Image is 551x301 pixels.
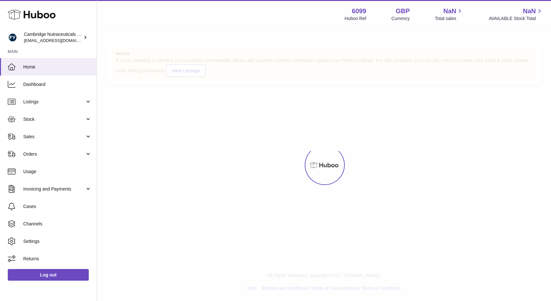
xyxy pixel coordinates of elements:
img: huboo@camnutra.com [8,33,17,42]
span: Dashboard [23,81,92,88]
strong: 6099 [352,7,366,16]
span: Orders [23,151,85,157]
strong: GBP [396,7,410,16]
span: Stock [23,116,85,122]
span: Returns [23,256,92,262]
span: Cases [23,203,92,210]
div: Currency [392,16,410,22]
span: Total sales [435,16,464,22]
span: AVAILABLE Stock Total [489,16,543,22]
span: [EMAIL_ADDRESS][DOMAIN_NAME] [24,38,95,43]
span: Invoicing and Payments [23,186,85,192]
span: Listings [23,99,85,105]
a: Log out [8,269,89,281]
span: NaN [523,7,536,16]
div: Cambridge Nutraceuticals Ltd [24,31,82,44]
a: NaN Total sales [435,7,464,22]
span: Home [23,64,92,70]
span: Sales [23,134,85,140]
span: Usage [23,169,92,175]
div: Huboo Ref [345,16,366,22]
a: NaN AVAILABLE Stock Total [489,7,543,22]
span: Settings [23,238,92,244]
span: Channels [23,221,92,227]
span: NaN [443,7,456,16]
